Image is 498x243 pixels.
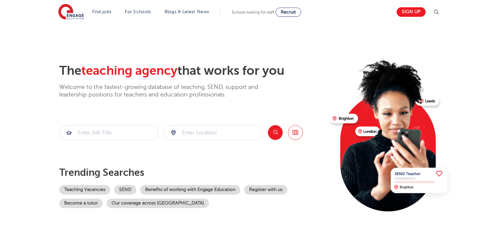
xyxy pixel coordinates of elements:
[59,63,325,78] h2: The that works for you
[81,64,177,78] span: teaching agency
[397,7,426,17] a: Sign up
[107,199,209,208] a: Our coverage across [GEOGRAPHIC_DATA]
[268,125,283,140] button: Search
[164,125,263,140] input: Submit
[59,185,110,195] a: Teaching Vacancies
[60,125,158,140] input: Submit
[92,9,112,14] a: Find jobs
[232,10,274,14] span: Schools looking for staff
[275,8,301,17] a: Recruit
[140,185,240,195] a: Benefits of working with Engage Education
[114,185,136,195] a: SEND
[59,167,325,178] p: Trending searches
[165,9,209,14] a: Blogs & Latest News
[125,9,151,14] a: For Schools
[58,4,84,20] img: Engage Education
[59,83,276,99] p: Welcome to the fastest-growing database of teaching, SEND, support and leadership positions for t...
[59,199,103,208] a: Become a tutor
[59,125,159,140] div: Submit
[244,185,287,195] a: Register with us
[281,10,296,14] span: Recruit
